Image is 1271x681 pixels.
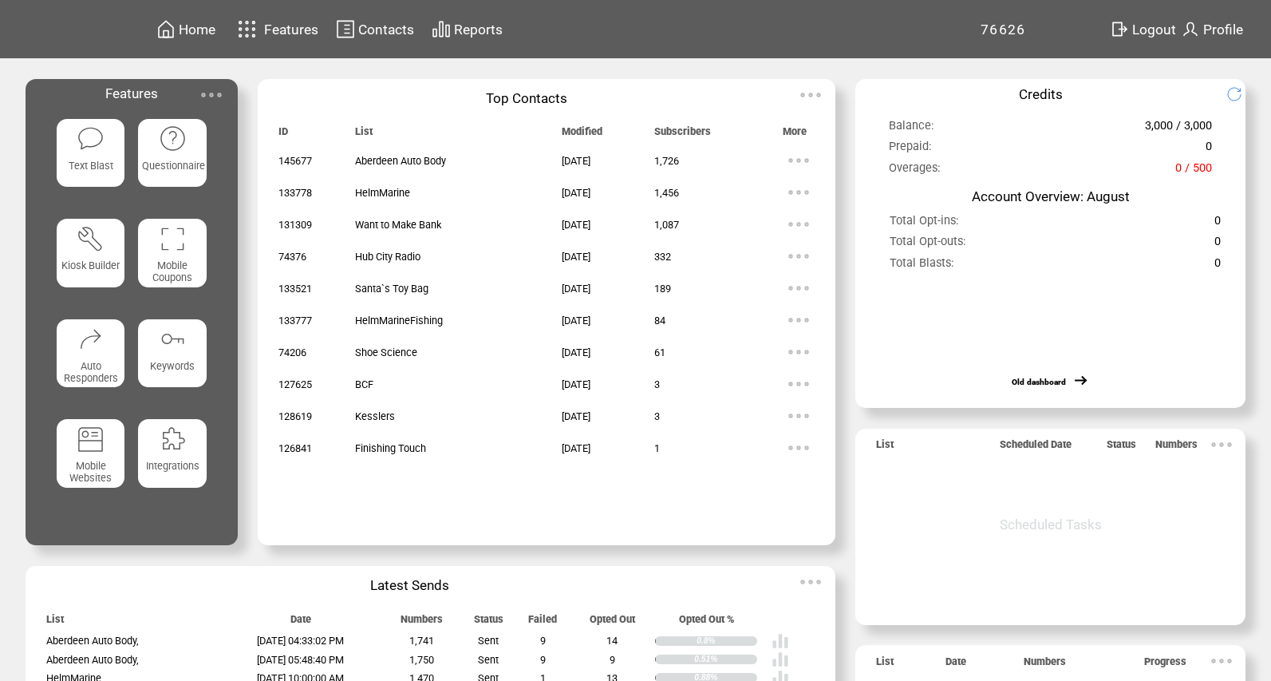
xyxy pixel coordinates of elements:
span: Numbers [1024,655,1066,675]
img: ellypsis.svg [1206,429,1237,461]
span: Scheduled Tasks [1000,517,1102,533]
img: refresh.png [1226,86,1255,102]
span: Mobile Coupons [152,259,192,283]
span: 1 [654,442,660,454]
span: Subscribers [654,125,711,145]
span: [DATE] [562,346,590,358]
span: 9 [610,654,615,666]
span: Kesslers [355,410,395,422]
span: Prepaid: [889,140,932,160]
div: 0.8% [697,636,757,647]
span: 76626 [981,22,1026,38]
img: mobile-websites.svg [77,426,105,453]
span: 3 [654,410,660,422]
span: 74206 [278,346,306,358]
a: Kiosk Builder [57,219,124,305]
img: features.svg [233,16,261,42]
img: coupons.svg [159,225,187,253]
span: 9 [540,654,546,666]
a: Keywords [138,319,206,406]
span: Scheduled Date [1000,438,1072,457]
span: Finishing Touch [355,442,426,454]
span: 3,000 / 3,000 [1145,119,1212,140]
img: text-blast.svg [77,125,105,152]
span: Overages: [889,161,941,182]
span: 131309 [278,219,312,231]
span: 0 [1206,140,1212,160]
span: [DATE] [562,187,590,199]
span: Status [474,613,503,632]
span: [DATE] 04:33:02 PM [257,635,344,647]
span: Credits [1019,86,1063,102]
a: Contacts [334,17,416,42]
span: 1,741 [409,635,434,647]
span: List [876,438,894,457]
span: 0 [1214,235,1221,255]
a: Integrations [138,419,206,505]
span: 1,087 [654,219,679,231]
span: Latest Sends [370,577,449,593]
span: Hub City Radio [355,251,420,263]
a: Profile [1178,17,1245,42]
span: Modified [562,125,602,145]
span: Total Opt-ins: [890,214,959,235]
span: 61 [654,346,665,358]
a: Old dashboard [1012,378,1066,386]
a: Auto Responders [57,319,124,406]
span: 332 [654,251,671,263]
img: ellypsis.svg [783,304,815,336]
span: Shoe Science [355,346,417,358]
img: keywords.svg [159,325,187,353]
span: More [783,125,807,145]
span: Logout [1132,22,1176,38]
span: Status [1107,438,1136,457]
img: exit.svg [1110,19,1129,39]
img: contacts.svg [336,19,355,39]
span: [DATE] 05:48:40 PM [257,654,344,666]
img: ellypsis.svg [783,145,815,176]
span: Contacts [358,22,414,38]
img: integrations.svg [159,426,187,453]
span: HelmMarineFishing [355,315,443,327]
img: questionnaire.svg [159,125,187,152]
span: Aberdeen Auto Body, [46,654,139,666]
img: ellypsis.svg [783,240,815,272]
span: Total Opt-outs: [890,235,966,255]
span: 133778 [278,187,312,199]
span: [DATE] [562,219,590,231]
span: [DATE] [562,251,590,263]
span: Questionnaire [142,160,205,172]
span: 133521 [278,283,312,295]
img: tool%201.svg [77,225,105,253]
span: Numbers [401,613,443,632]
span: 74376 [278,251,306,263]
span: Reports [454,22,503,38]
span: 1,456 [654,187,679,199]
span: Mobile Websites [69,460,112,484]
a: Home [154,17,218,42]
a: Text Blast [57,119,124,205]
a: Questionnaire [138,119,206,205]
span: List [46,613,64,632]
img: ellypsis.svg [1206,645,1237,677]
span: Kiosk Builder [61,259,120,271]
span: 14 [606,635,618,647]
span: Total Blasts: [890,256,954,277]
span: [DATE] [562,315,590,327]
img: ellypsis.svg [783,400,815,432]
span: List [355,125,373,145]
img: ellypsis.svg [195,79,227,111]
a: Mobile Coupons [138,219,206,305]
span: Balance: [889,119,934,140]
span: Profile [1203,22,1243,38]
span: 1,750 [409,654,434,666]
span: Aberdeen Auto Body, [46,635,139,647]
a: Logout [1107,17,1178,42]
img: ellypsis.svg [783,336,815,368]
img: ellypsis.svg [783,432,815,464]
span: [DATE] [562,283,590,295]
img: ellypsis.svg [783,208,815,240]
span: [DATE] [562,410,590,422]
div: 0.51% [694,655,757,665]
span: 133777 [278,315,312,327]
